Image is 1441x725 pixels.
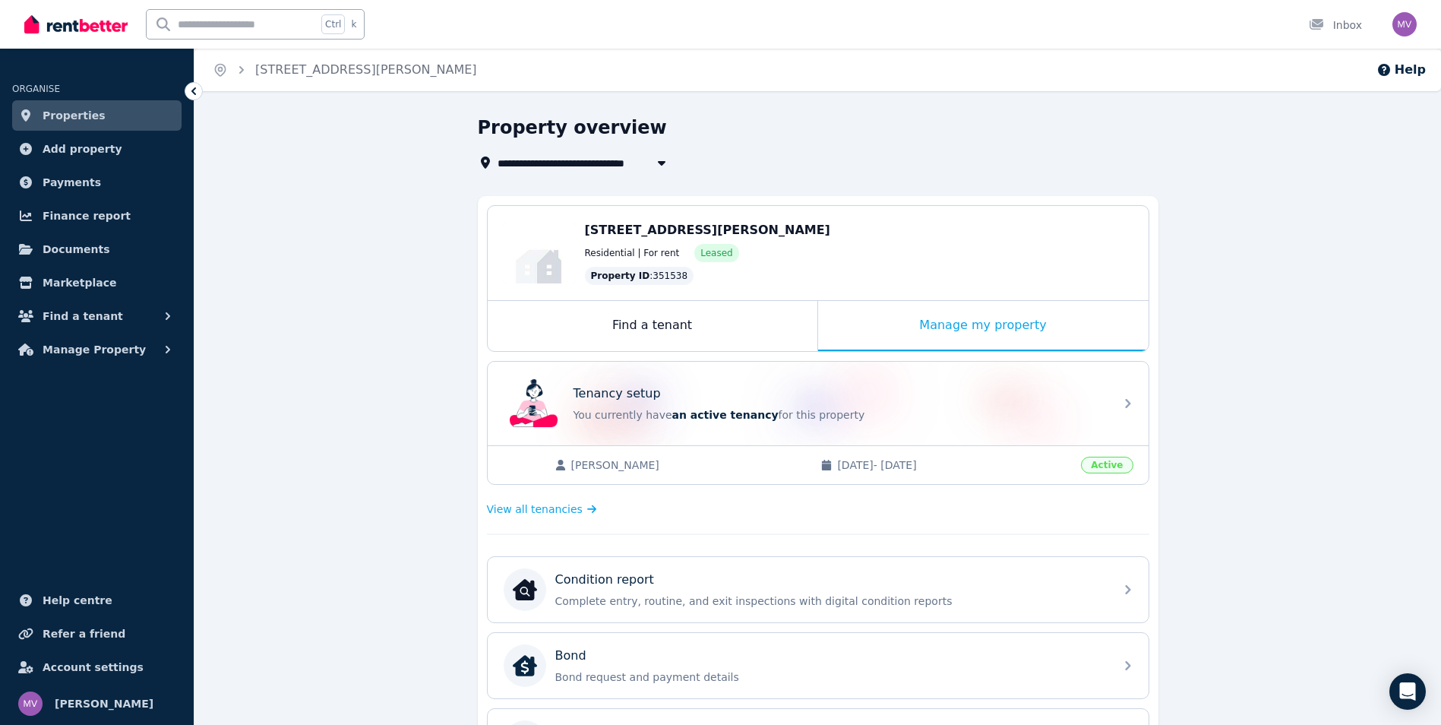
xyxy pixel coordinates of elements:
span: Leased [700,247,732,259]
span: Add property [43,140,122,158]
span: Properties [43,106,106,125]
span: Manage Property [43,340,146,359]
button: Help [1376,61,1426,79]
div: Inbox [1309,17,1362,33]
span: ORGANISE [12,84,60,94]
button: Manage Property [12,334,182,365]
a: Condition reportCondition reportComplete entry, routine, and exit inspections with digital condit... [488,557,1149,622]
img: Tenancy setup [510,379,558,428]
a: Documents [12,234,182,264]
span: [PERSON_NAME] [55,695,153,713]
div: : 351538 [585,267,694,285]
a: Help centre [12,585,182,616]
span: Refer a friend [43,625,125,643]
span: k [351,18,356,30]
p: Condition report [555,571,654,589]
span: Find a tenant [43,307,123,325]
span: Ctrl [321,14,345,34]
a: View all tenancies [487,502,597,517]
button: Find a tenant [12,301,182,331]
a: Payments [12,167,182,198]
span: Documents [43,240,110,258]
a: [STREET_ADDRESS][PERSON_NAME] [255,62,477,77]
p: Complete entry, routine, and exit inspections with digital condition reports [555,594,1105,609]
div: Open Intercom Messenger [1389,673,1426,710]
span: Residential | For rent [585,247,680,259]
a: Account settings [12,652,182,682]
a: Add property [12,134,182,164]
a: BondBondBond request and payment details [488,633,1149,698]
img: Marisa Vecchio [1392,12,1417,36]
p: Tenancy setup [574,385,661,403]
span: Help centre [43,591,112,609]
img: RentBetter [24,13,128,36]
nav: Breadcrumb [194,49,495,91]
a: Refer a friend [12,619,182,649]
a: Marketplace [12,268,182,298]
p: Bond [555,647,586,665]
span: [STREET_ADDRESS][PERSON_NAME] [585,223,830,237]
img: Marisa Vecchio [18,692,43,716]
span: Finance report [43,207,131,225]
img: Condition report [513,578,537,602]
span: Payments [43,173,101,192]
a: Finance report [12,201,182,231]
p: Bond request and payment details [555,670,1105,685]
a: Properties [12,100,182,131]
span: Account settings [43,658,144,676]
h1: Property overview [478,116,667,140]
span: an active tenancy [672,409,779,421]
a: Tenancy setupTenancy setupYou currently havean active tenancyfor this property [488,362,1149,445]
span: Marketplace [43,274,116,292]
span: Property ID [591,270,650,282]
p: You currently have for this property [574,407,1105,423]
span: View all tenancies [487,502,583,517]
span: [DATE] - [DATE] [837,457,1072,473]
div: Manage my property [818,301,1149,351]
div: Find a tenant [488,301,817,351]
img: Bond [513,654,537,678]
span: Active [1081,457,1133,473]
span: [PERSON_NAME] [571,457,806,473]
